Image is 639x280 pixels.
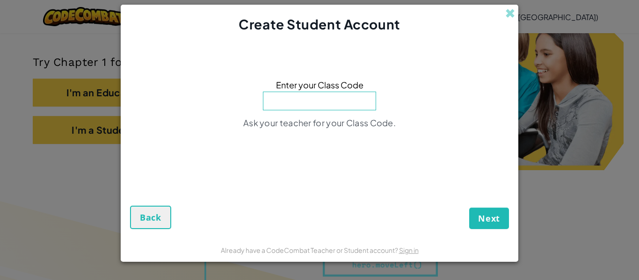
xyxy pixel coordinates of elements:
[478,213,500,224] span: Next
[243,117,396,128] span: Ask your teacher for your Class Code.
[399,246,419,254] a: Sign in
[130,206,171,229] button: Back
[140,212,161,223] span: Back
[469,208,509,229] button: Next
[276,78,363,92] span: Enter your Class Code
[221,246,399,254] span: Already have a CodeCombat Teacher or Student account?
[239,16,400,32] span: Create Student Account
